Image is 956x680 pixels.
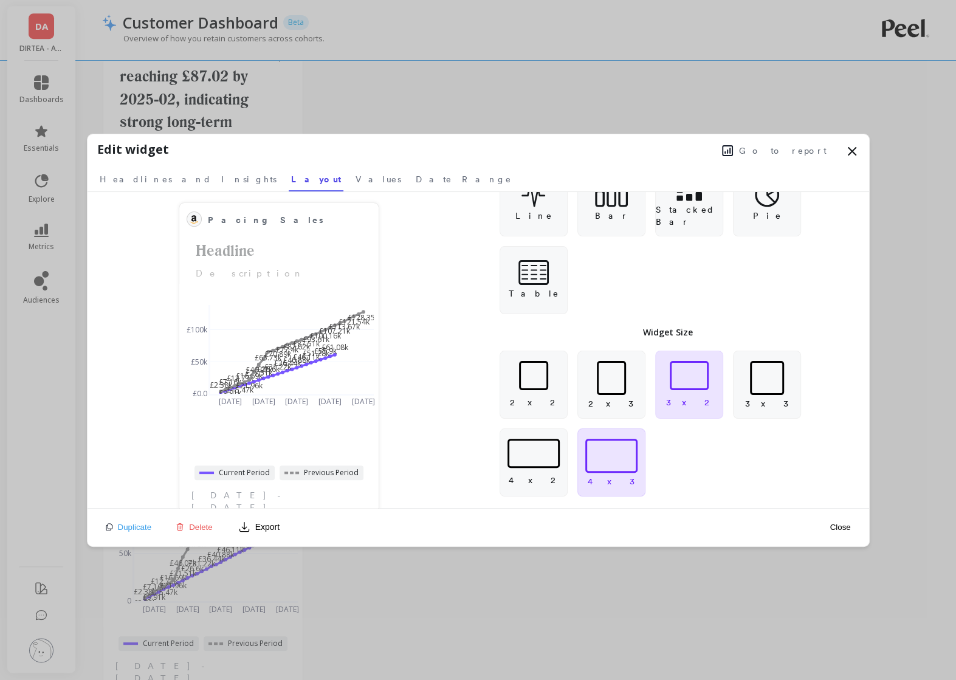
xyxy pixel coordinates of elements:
[187,267,371,281] p: Description
[97,140,169,159] h1: Edit widget
[509,287,559,300] p: Table
[416,173,512,185] span: Date Range
[100,173,277,185] span: Headlines and Insights
[102,522,156,532] button: Duplicate
[233,517,284,537] button: Export
[304,468,359,478] span: Previous Period
[208,214,323,227] span: Pacing Sales
[753,210,782,222] p: Pie
[595,210,628,222] p: Bar
[666,396,712,408] p: 3 x 2
[191,489,363,513] span: [DATE] - [DATE]
[643,326,693,338] p: Widget Size
[291,173,341,185] span: Layout
[515,210,552,222] p: Line
[739,145,827,157] span: Go to report
[356,173,401,185] span: Values
[118,523,152,532] span: Duplicate
[172,522,216,532] button: Delete
[588,397,634,410] p: 2 x 3
[208,211,332,228] span: Pacing Sales
[106,523,113,531] img: duplicate icon
[187,239,371,263] h2: Headline
[745,397,789,410] p: 3 x 3
[510,396,558,408] p: 2 x 2
[189,215,199,224] img: api.amazon.svg
[588,475,636,487] p: 4 x 3
[97,163,859,191] nav: Tabs
[219,468,270,478] span: Current Period
[509,474,559,486] p: 4 x 2
[656,204,723,228] p: Stacked Bar
[189,523,213,532] span: Delete
[826,522,854,532] button: Close
[718,143,830,159] button: Go to report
